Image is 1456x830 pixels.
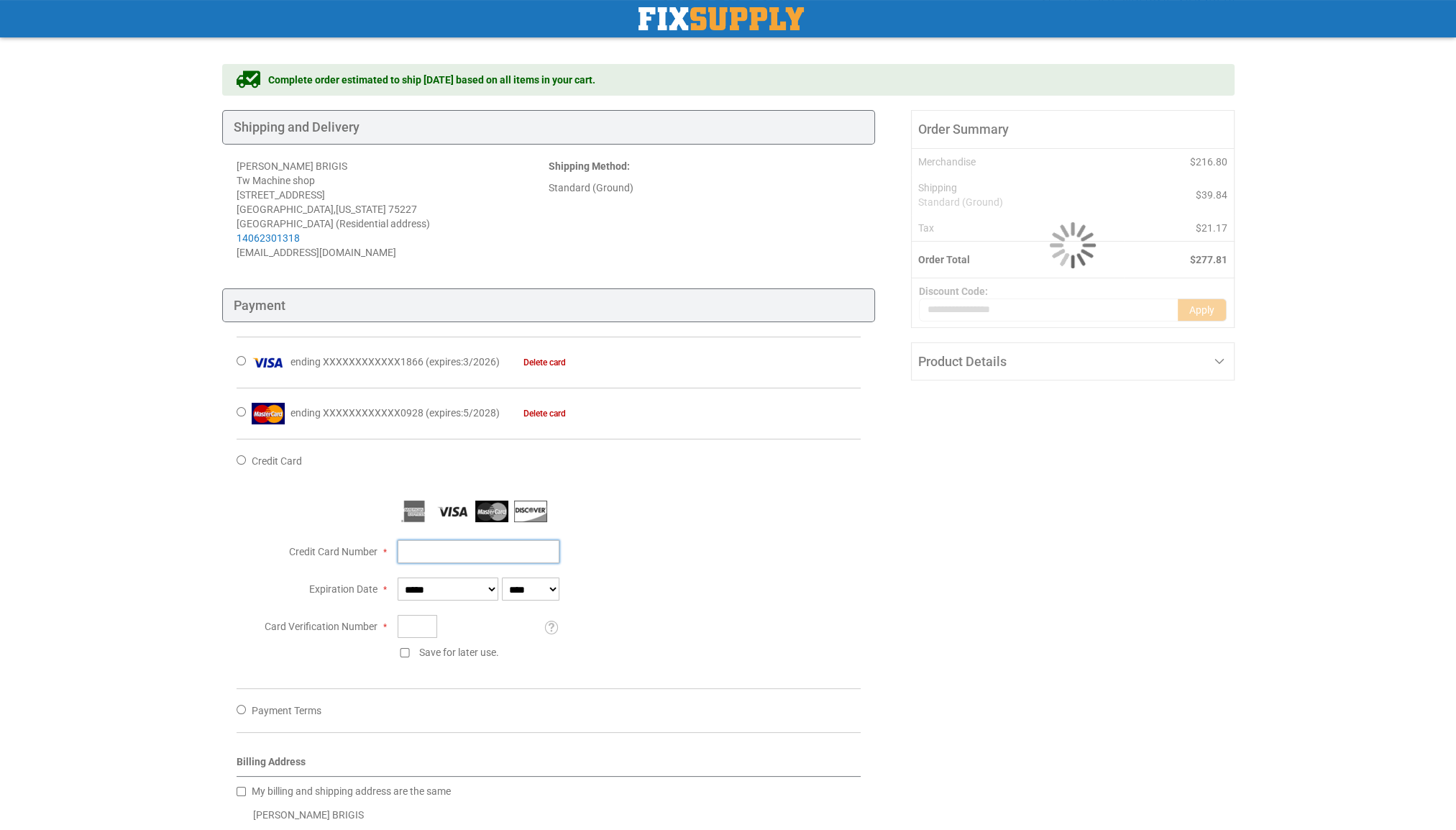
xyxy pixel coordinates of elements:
[252,455,302,467] span: Credit Card
[463,356,496,368] span: 3/2026
[429,356,461,368] span: expires
[549,181,861,195] div: Standard (Ground)
[549,160,627,172] span: Shipping Method
[638,7,804,30] a: store logo
[336,204,386,215] span: [US_STATE]
[252,352,285,373] img: Visa
[290,407,321,419] span: ending
[426,356,500,368] span: ( : )
[323,407,423,419] span: XXXXXXXXXXXX0928
[419,647,499,658] span: Save for later use.
[502,409,566,419] a: Delete card
[237,247,396,258] span: [EMAIL_ADDRESS][DOMAIN_NAME]
[429,407,461,419] span: expires
[323,356,423,368] span: XXXXXXXXXXXX1866
[1050,222,1096,268] img: Loading...
[252,705,321,716] span: Payment Terms
[252,785,451,797] span: My billing and shipping address are the same
[289,546,377,557] span: Credit Card Number
[463,407,496,419] span: 5/2028
[222,288,876,323] div: Payment
[514,501,547,522] img: Discover
[502,357,566,368] a: Delete card
[426,407,500,419] span: ( : )
[237,232,300,244] a: 14062301318
[265,621,377,632] span: Card Verification Number
[309,583,377,595] span: Expiration Date
[398,501,431,522] img: American Express
[290,356,321,368] span: ending
[436,501,470,522] img: Visa
[549,160,630,172] strong: :
[252,403,285,424] img: MasterCard
[222,110,876,145] div: Shipping and Delivery
[268,73,595,87] span: Complete order estimated to ship [DATE] based on all items in your cart.
[237,754,861,777] div: Billing Address
[237,159,549,260] address: [PERSON_NAME] BRIGIS Tw Machine shop [STREET_ADDRESS] [GEOGRAPHIC_DATA] , 75227 [GEOGRAPHIC_DATA]...
[475,501,508,522] img: MasterCard
[638,7,804,30] img: Fix Industrial Supply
